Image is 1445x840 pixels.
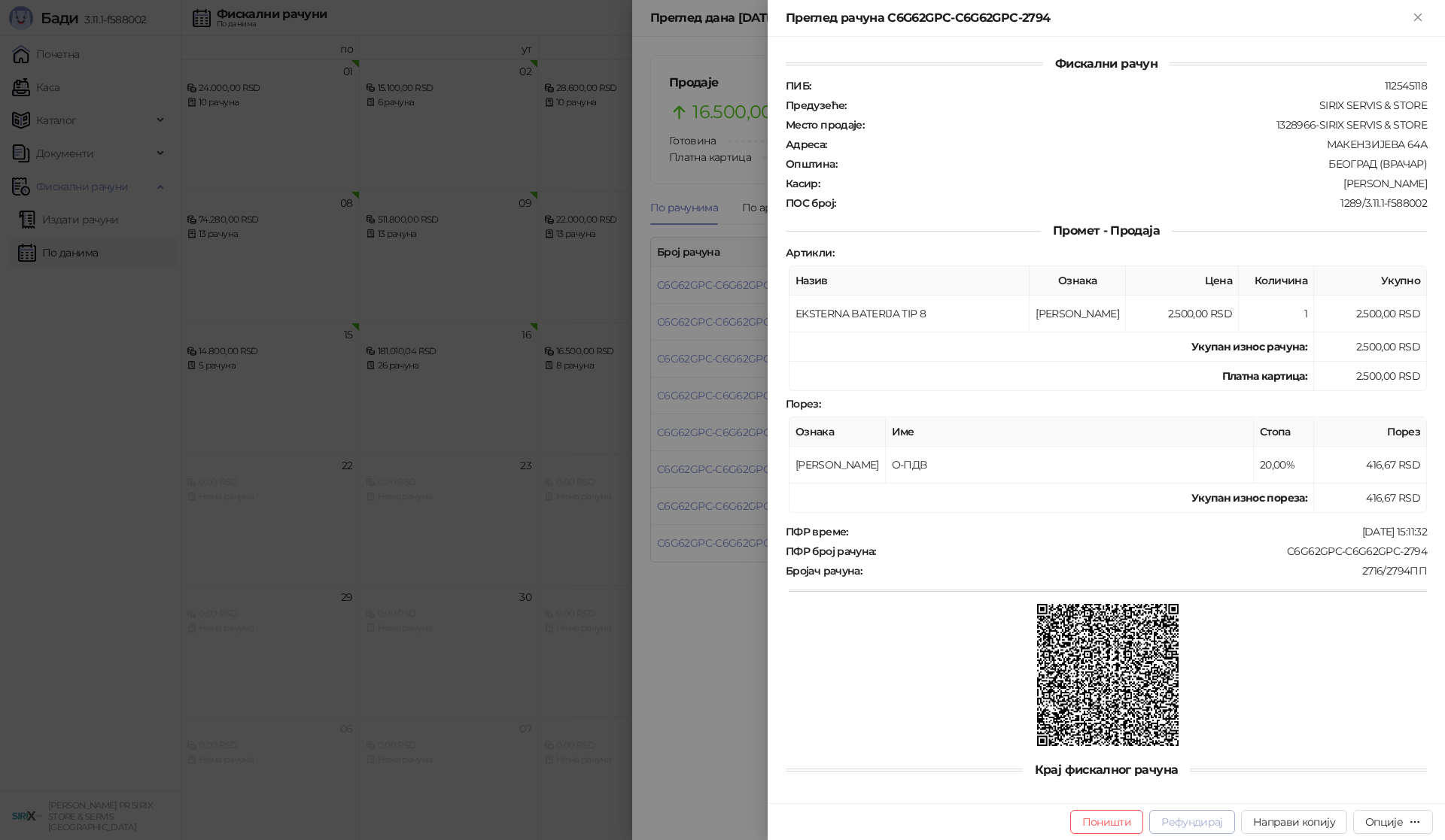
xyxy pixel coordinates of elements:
td: О-ПДВ [886,447,1254,484]
td: [PERSON_NAME] [1030,296,1126,332]
th: Количина [1239,266,1314,296]
div: [PERSON_NAME] [821,177,1428,190]
th: Име [886,417,1254,447]
span: Фискални рачун [1043,56,1170,71]
span: Направи копију [1253,815,1335,829]
td: 416,67 RSD [1314,447,1427,484]
div: БЕОГРАД (ВРАЧАР) [838,157,1428,171]
td: 20,00% [1254,447,1314,484]
th: Стопа [1254,417,1314,447]
td: 2.500,00 RSD [1126,296,1239,332]
strong: ПФР број рачуна : [786,544,876,558]
span: Крај фискалног рачуна [1023,763,1191,777]
div: C6G62GPC-C6G62GPC-2794 [878,544,1428,558]
div: МАКЕНЗИЈЕВА 64А [829,138,1428,151]
td: 416,67 RSD [1314,484,1427,513]
div: SIRIX SERVIS & STORE [848,99,1428,112]
img: QR код [1037,604,1179,746]
strong: Место продаје : [786,118,864,132]
strong: Касир : [786,177,820,190]
button: Опције [1353,810,1433,834]
strong: Адреса : [786,138,827,151]
div: 2716/2794ПП [863,564,1428,578]
th: Ознака [1030,266,1126,296]
strong: Бројач рачуна : [786,564,862,578]
span: Промет - Продаја [1041,223,1172,238]
td: 2.500,00 RSD [1314,296,1427,332]
strong: Општина : [786,157,837,171]
strong: Порез : [786,397,820,411]
strong: Укупан износ пореза: [1191,491,1307,505]
button: Рефундирај [1149,810,1235,834]
strong: Предузеће : [786,99,847,112]
strong: Укупан износ рачуна : [1191,340,1307,353]
div: Опције [1365,815,1403,829]
strong: ПИБ : [786,79,811,92]
div: 112545118 [812,79,1428,92]
div: 1328966-SIRIX SERVIS & STORE [865,118,1428,132]
td: EKSTERNA BATERIJA TIP 8 [789,296,1030,332]
td: 1 [1239,296,1314,332]
div: Преглед рачуна C6G62GPC-C6G62GPC-2794 [786,9,1409,27]
th: Назив [789,266,1030,296]
div: 1289/3.11.1-f588002 [837,196,1428,210]
th: Ознака [789,417,886,447]
button: Поништи [1070,810,1144,834]
td: 2.500,00 RSD [1314,362,1427,391]
th: Цена [1126,266,1239,296]
td: 2.500,00 RSD [1314,332,1427,362]
td: [PERSON_NAME] [789,447,886,484]
div: [DATE] 15:11:32 [850,525,1428,538]
th: Укупно [1314,266,1427,296]
button: Направи копију [1241,810,1347,834]
strong: ПФР време : [786,525,848,538]
button: Close [1409,9,1427,27]
th: Порез [1314,417,1427,447]
strong: Платна картица : [1222,369,1307,383]
strong: ПОС број : [786,196,835,210]
strong: Артикли : [786,246,834,259]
